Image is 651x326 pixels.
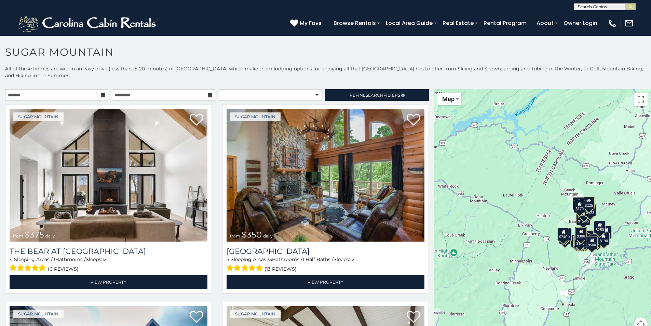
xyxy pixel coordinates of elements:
h3: Grouse Moor Lodge [227,247,424,256]
span: from [13,233,23,239]
div: $155 [573,235,585,248]
div: $125 [585,204,596,217]
img: Grouse Moor Lodge [227,109,424,242]
img: The Bear At Sugar Mountain [10,109,207,242]
a: View Property [10,275,207,289]
a: Local Area Guide [382,17,436,29]
a: About [533,17,557,29]
div: $225 [583,196,595,209]
a: Sugar Mountain [13,112,64,121]
div: $190 [598,232,610,245]
button: Toggle fullscreen view [634,93,648,106]
div: $250 [594,221,606,234]
a: The Bear At [GEOGRAPHIC_DATA] [10,247,207,256]
a: Owner Login [560,17,601,29]
img: phone-regular-white.png [608,18,617,28]
span: Search [366,93,383,98]
span: Map [442,95,455,103]
span: My Favs [300,19,322,27]
a: Sugar Mountain [13,310,64,318]
a: [GEOGRAPHIC_DATA] [227,247,424,256]
a: Sugar Mountain [230,310,281,318]
a: My Favs [290,19,323,28]
a: Real Estate [439,17,477,29]
span: daily [45,233,55,239]
div: $200 [582,230,594,243]
a: Add to favorites [407,310,420,325]
span: (13 reviews) [265,264,297,273]
div: Sleeping Areas / Bathrooms / Sleeps: [227,256,424,273]
a: The Bear At Sugar Mountain from $375 daily [10,109,207,242]
span: 3 [53,256,55,262]
span: 12 [102,256,107,262]
div: Sleeping Areas / Bathrooms / Sleeps: [10,256,207,273]
a: Browse Rentals [330,17,379,29]
div: $500 [586,236,598,249]
div: $1,095 [577,212,591,225]
div: $170 [574,200,586,213]
a: Add to favorites [407,113,420,127]
span: $350 [242,230,262,240]
div: $155 [600,226,612,239]
span: 3 [269,256,272,262]
h3: The Bear At Sugar Mountain [10,247,207,256]
div: $175 [575,234,586,247]
div: $300 [575,227,587,240]
span: (6 reviews) [48,264,79,273]
span: 4 [10,256,13,262]
a: Grouse Moor Lodge from $350 daily [227,109,424,242]
span: 5 [227,256,229,262]
a: RefineSearchFilters [325,89,429,101]
a: Sugar Mountain [230,112,281,121]
span: 12 [350,256,354,262]
a: Add to favorites [190,310,203,325]
span: $375 [25,230,44,240]
div: $195 [590,234,601,247]
img: White-1-2.png [17,13,159,33]
img: mail-regular-white.png [624,18,634,28]
a: Add to favorites [190,113,203,127]
div: $240 [558,228,569,241]
span: Refine Filters [350,93,400,98]
div: $190 [575,227,587,240]
a: Rental Program [480,17,530,29]
span: 1 Half Baths / [302,256,334,262]
span: from [230,233,240,239]
button: Change map style [437,93,461,105]
div: $240 [573,197,584,210]
span: daily [263,233,273,239]
a: View Property [227,275,424,289]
